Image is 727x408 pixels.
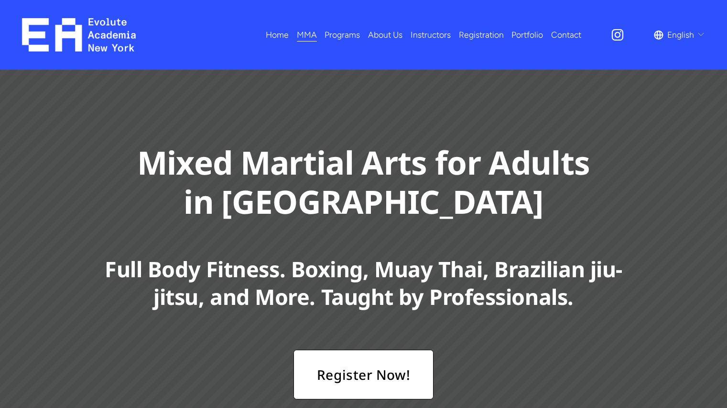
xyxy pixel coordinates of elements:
a: Register Now! [293,350,434,399]
span: MMA [297,27,317,42]
a: Portfolio [511,26,543,43]
a: Instagram [610,28,625,42]
a: folder dropdown [325,26,360,43]
span: English [667,27,694,42]
strong: Mixed Martial Arts for Adults in [GEOGRAPHIC_DATA] [137,140,598,223]
a: Home [266,26,289,43]
img: EA [22,18,136,52]
strong: Full Body Fitness. Boxing, Muay Thai, Brazilian jiu-jitsu, and More. Taught by Professionals. [105,254,622,311]
a: Registration [459,26,504,43]
div: language picker [654,26,705,43]
a: Instructors [411,26,451,43]
a: folder dropdown [297,26,317,43]
a: About Us [368,26,402,43]
a: Contact [551,26,581,43]
span: Programs [325,27,360,42]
